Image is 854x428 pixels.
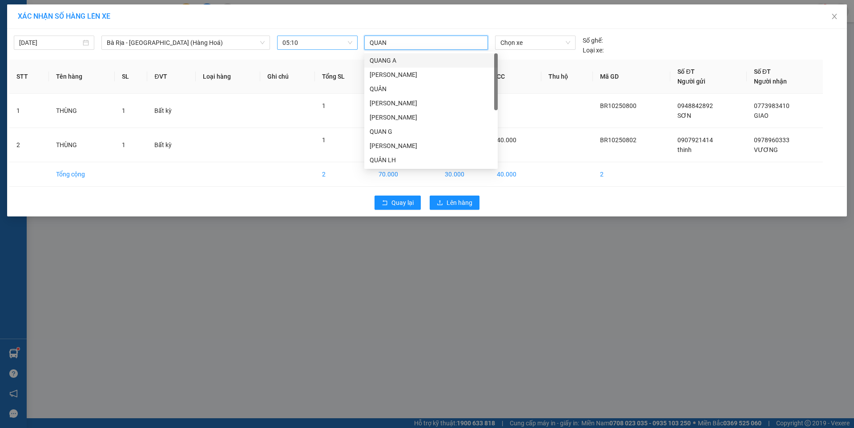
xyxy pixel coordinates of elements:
[677,68,694,75] span: Số ĐT
[677,78,705,85] span: Người gửi
[370,127,492,136] div: QUAN G
[364,53,498,68] div: QUANG A
[391,198,414,208] span: Quay lại
[61,38,118,48] li: VP 167 QL13
[497,136,516,144] span: 40.000
[370,112,492,122] div: [PERSON_NAME]
[754,78,787,85] span: Người nhận
[18,12,110,20] span: XÁC NHẬN SỐ HÀNG LÊN XE
[49,128,115,162] td: THÙNG
[370,155,492,165] div: QUÂN LH
[438,162,489,187] td: 30.000
[196,60,260,94] th: Loại hàng
[370,70,492,80] div: [PERSON_NAME]
[583,36,603,45] span: Số ghế:
[677,102,713,109] span: 0948842892
[371,162,438,187] td: 70.000
[370,84,492,94] div: QUÂN
[822,4,847,29] button: Close
[364,82,498,96] div: QUÂN
[430,196,479,210] button: uploadLên hàng
[754,146,778,153] span: VƯƠNG
[490,162,541,187] td: 40.000
[754,68,771,75] span: Số ĐT
[107,36,265,49] span: Bà Rịa - Sài Gòn (Hàng Hoá)
[677,112,691,119] span: SƠN
[677,136,713,144] span: 0907921414
[61,49,117,105] b: 167 Quốc lộ 13, P26, [GEOGRAPHIC_DATA], [GEOGRAPHIC_DATA]
[375,196,421,210] button: rollbackQuay lại
[677,146,692,153] span: thinh
[370,141,492,151] div: [PERSON_NAME]
[260,60,314,94] th: Ghi chú
[122,107,125,114] span: 1
[364,96,498,110] div: QUANG K
[322,102,326,109] span: 1
[9,60,49,94] th: STT
[49,94,115,128] td: THÙNG
[147,128,196,162] td: Bất kỳ
[447,198,472,208] span: Lên hàng
[4,49,11,56] span: environment
[315,60,371,94] th: Tổng SL
[583,45,604,55] span: Loại xe:
[364,153,498,167] div: QUÂN LH
[9,128,49,162] td: 2
[754,112,769,119] span: GIAO
[490,60,541,94] th: CC
[147,94,196,128] td: Bất kỳ
[147,60,196,94] th: ĐVT
[754,102,790,109] span: 0773983410
[600,102,636,109] span: BR10250800
[364,68,498,82] div: QUANG E
[260,40,265,45] span: down
[4,4,36,36] img: logo.jpg
[600,136,636,144] span: BR10250802
[322,136,326,144] span: 1
[437,200,443,207] span: upload
[315,162,371,187] td: 2
[364,110,498,124] div: QUANG C
[4,49,52,66] b: QL51, PPhước Trung, TPBà Rịa
[49,60,115,94] th: Tên hàng
[4,38,61,48] li: VP Hàng Bà Rịa
[593,162,670,187] td: 2
[9,94,49,128] td: 1
[282,36,352,49] span: 05:10
[500,36,570,49] span: Chọn xe
[593,60,670,94] th: Mã GD
[382,200,388,207] span: rollback
[541,60,593,94] th: Thu hộ
[364,139,498,153] div: QUANG H
[831,13,838,20] span: close
[61,49,68,56] span: environment
[370,56,492,65] div: QUANG A
[370,98,492,108] div: [PERSON_NAME]
[49,162,115,187] td: Tổng cộng
[115,60,147,94] th: SL
[122,141,125,148] span: 1
[4,4,129,21] li: Hoa Mai
[19,38,81,48] input: 12/10/2025
[364,124,498,139] div: QUAN G
[754,136,790,144] span: 0978960333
